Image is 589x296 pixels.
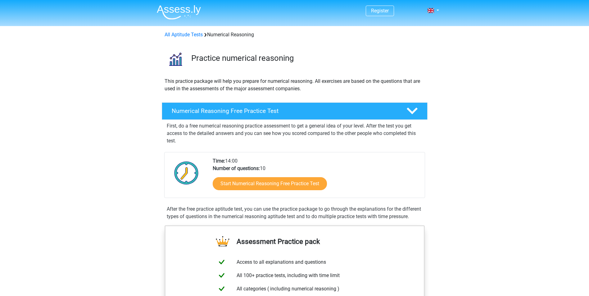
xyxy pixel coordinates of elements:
[191,53,423,63] h3: Practice numerical reasoning
[171,157,202,188] img: Clock
[213,165,260,171] b: Number of questions:
[208,157,424,198] div: 14:00 10
[162,31,427,38] div: Numerical Reasoning
[213,177,327,190] a: Start Numerical Reasoning Free Practice Test
[164,205,425,220] div: After the free practice aptitude test, you can use the practice package to go through the explana...
[159,102,430,120] a: Numerical Reasoning Free Practice Test
[213,158,225,164] b: Time:
[165,32,203,38] a: All Aptitude Tests
[172,107,396,114] h4: Numerical Reasoning Free Practice Test
[371,8,389,14] a: Register
[157,5,201,20] img: Assessly
[167,122,423,145] p: First, do a free numerical reasoning practice assessment to get a general idea of your level. Aft...
[165,78,425,92] p: This practice package will help you prepare for numerical reasoning. All exercises are based on t...
[162,46,188,72] img: numerical reasoning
